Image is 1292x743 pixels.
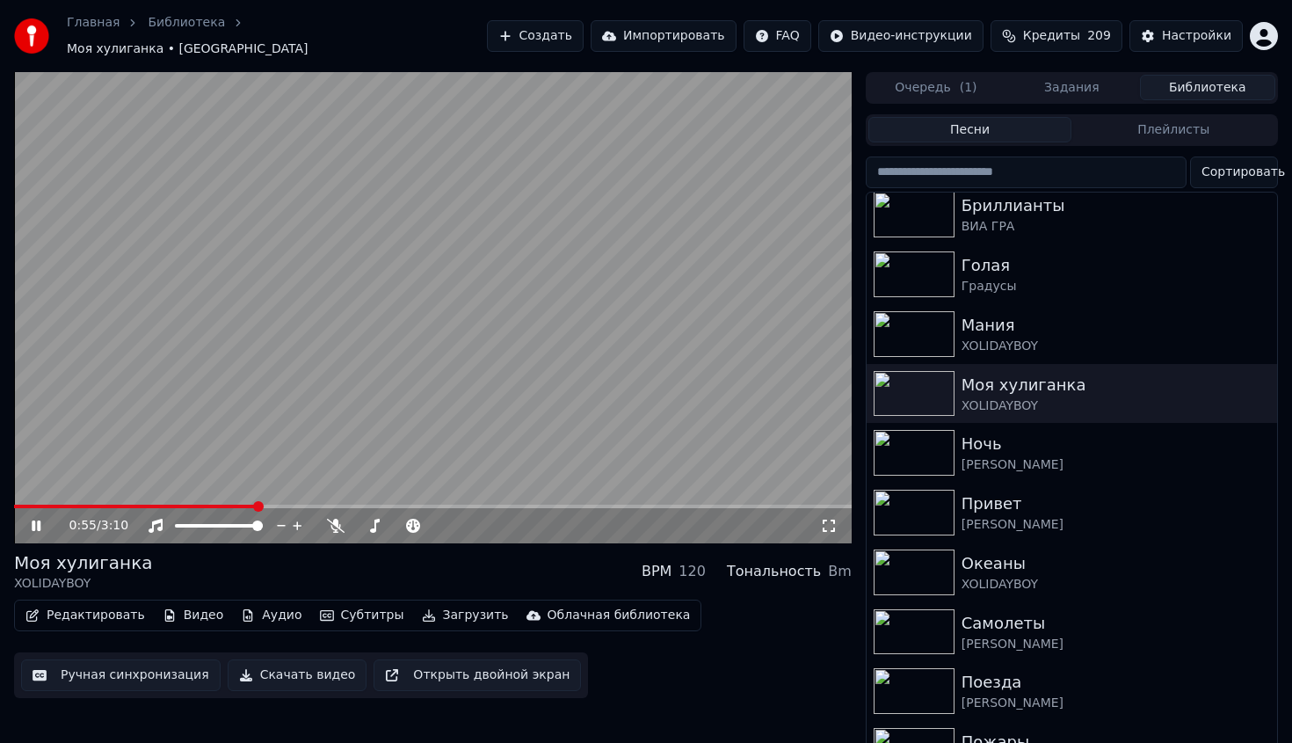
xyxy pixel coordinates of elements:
[962,278,1270,295] div: Градусы
[679,561,706,582] div: 120
[962,253,1270,278] div: Голая
[962,516,1270,534] div: [PERSON_NAME]
[962,432,1270,456] div: Ночь
[101,517,128,535] span: 3:10
[962,492,1270,516] div: Привет
[1087,27,1111,45] span: 209
[374,659,581,691] button: Открыть двойной экран
[962,313,1270,338] div: Мания
[642,561,671,582] div: BPM
[962,456,1270,474] div: [PERSON_NAME]
[67,14,487,58] nav: breadcrumb
[868,75,1004,100] button: Очередь
[962,218,1270,236] div: ВИА ГРА
[1201,164,1285,181] span: Сортировать
[148,14,225,32] a: Библиотека
[228,659,367,691] button: Скачать видео
[21,659,221,691] button: Ручная синхронизация
[591,20,737,52] button: Импортировать
[67,40,308,58] span: Моя хулиганка • [GEOGRAPHIC_DATA]
[1023,27,1080,45] span: Кредиты
[18,603,152,628] button: Редактировать
[69,517,112,535] div: /
[487,20,584,52] button: Создать
[962,338,1270,355] div: XOLIDAYBOY
[415,603,516,628] button: Загрузить
[962,397,1270,415] div: XOLIDAYBOY
[868,117,1072,142] button: Песни
[962,576,1270,594] div: XOLIDAYBOY
[67,14,120,32] a: Главная
[313,603,411,628] button: Субтитры
[14,550,153,575] div: Моя хулиганка
[1071,117,1275,142] button: Плейлисты
[1162,27,1231,45] div: Настройки
[962,551,1270,576] div: Океаны
[548,607,691,624] div: Облачная библиотека
[69,517,97,535] span: 0:55
[727,561,821,582] div: Тональность
[991,20,1122,52] button: Кредиты209
[962,373,1270,397] div: Моя хулиганка
[744,20,811,52] button: FAQ
[962,670,1270,695] div: Поезда
[960,79,977,97] span: ( 1 )
[828,561,852,582] div: Bm
[962,611,1270,636] div: Самолеты
[818,20,984,52] button: Видео-инструкции
[962,636,1270,653] div: [PERSON_NAME]
[1129,20,1243,52] button: Настройки
[962,695,1270,712] div: [PERSON_NAME]
[234,603,308,628] button: Аудио
[156,603,231,628] button: Видео
[14,18,49,54] img: youka
[1004,75,1139,100] button: Задания
[14,575,153,593] div: XOLIDAYBOY
[962,193,1270,218] div: Бриллианты
[1140,75,1275,100] button: Библиотека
